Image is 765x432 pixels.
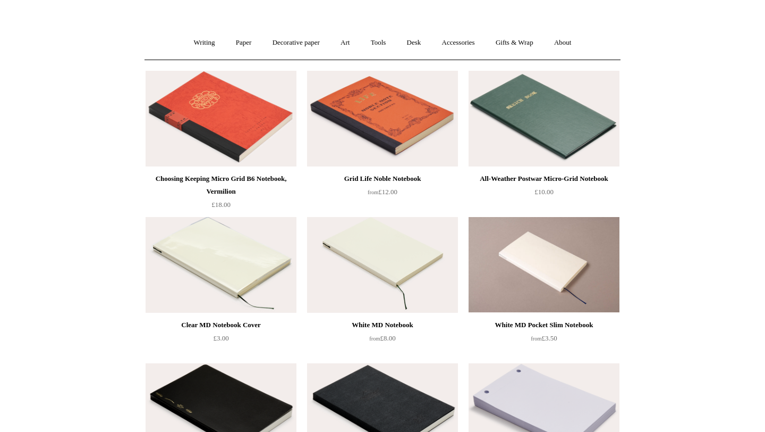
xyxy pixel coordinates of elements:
[469,71,619,167] a: All-Weather Postwar Micro-Grid Notebook All-Weather Postwar Micro-Grid Notebook
[469,319,619,362] a: White MD Pocket Slim Notebook from£3.50
[545,29,581,57] a: About
[307,71,458,167] img: Grid Life Noble Notebook
[368,189,378,195] span: from
[226,29,261,57] a: Paper
[361,29,396,57] a: Tools
[148,319,294,331] div: Clear MD Notebook Cover
[369,334,395,342] span: £8.00
[184,29,225,57] a: Writing
[471,172,617,185] div: All-Weather Postwar Micro-Grid Notebook
[369,336,380,342] span: from
[211,201,231,209] span: £18.00
[307,172,458,216] a: Grid Life Noble Notebook from£12.00
[531,336,541,342] span: from
[307,319,458,362] a: White MD Notebook from£8.00
[531,334,557,342] span: £3.50
[146,319,296,362] a: Clear MD Notebook Cover £3.00
[397,29,431,57] a: Desk
[368,188,397,196] span: £12.00
[146,71,296,167] img: Choosing Keeping Micro Grid B6 Notebook, Vermilion
[307,71,458,167] a: Grid Life Noble Notebook Grid Life Noble Notebook
[471,319,617,331] div: White MD Pocket Slim Notebook
[307,217,458,313] img: White MD Notebook
[469,71,619,167] img: All-Weather Postwar Micro-Grid Notebook
[146,217,296,313] a: Clear MD Notebook Cover Clear MD Notebook Cover
[307,217,458,313] a: White MD Notebook White MD Notebook
[263,29,329,57] a: Decorative paper
[331,29,359,57] a: Art
[310,319,455,331] div: White MD Notebook
[469,217,619,313] a: White MD Pocket Slim Notebook White MD Pocket Slim Notebook
[534,188,554,196] span: £10.00
[213,334,228,342] span: £3.00
[486,29,543,57] a: Gifts & Wrap
[148,172,294,198] div: Choosing Keeping Micro Grid B6 Notebook, Vermilion
[469,217,619,313] img: White MD Pocket Slim Notebook
[146,71,296,167] a: Choosing Keeping Micro Grid B6 Notebook, Vermilion Choosing Keeping Micro Grid B6 Notebook, Vermi...
[310,172,455,185] div: Grid Life Noble Notebook
[146,217,296,313] img: Clear MD Notebook Cover
[432,29,484,57] a: Accessories
[146,172,296,216] a: Choosing Keeping Micro Grid B6 Notebook, Vermilion £18.00
[469,172,619,216] a: All-Weather Postwar Micro-Grid Notebook £10.00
